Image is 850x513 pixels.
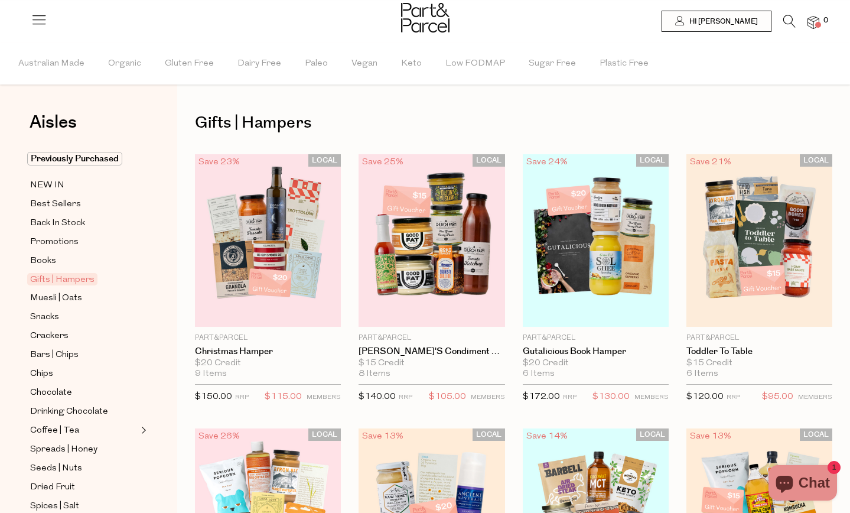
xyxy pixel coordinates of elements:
span: LOCAL [308,154,341,167]
span: 8 Items [359,369,390,379]
small: RRP [399,394,412,401]
div: Save 26% [195,428,243,444]
span: Best Sellers [30,197,81,212]
span: Vegan [351,43,377,85]
a: Snacks [30,310,138,324]
span: Chocolate [30,386,72,400]
span: 9 Items [195,369,227,379]
div: $15 Credit [359,358,504,369]
div: $20 Credit [523,358,669,369]
button: Expand/Collapse Coffee | Tea [138,423,146,437]
span: Promotions [30,235,79,249]
span: Keto [401,43,422,85]
span: Paleo [305,43,328,85]
a: Aisles [30,113,77,143]
small: MEMBERS [634,394,669,401]
span: Sugar Free [529,43,576,85]
a: Best Sellers [30,197,138,212]
span: Previously Purchased [27,152,122,165]
a: Bars | Chips [30,348,138,362]
span: Plastic Free [600,43,649,85]
img: Christmas Hamper [195,154,341,327]
span: LOCAL [473,428,505,441]
p: Part&Parcel [686,333,832,343]
a: [PERSON_NAME]'s Condiment Hamper [359,346,504,357]
div: $15 Credit [686,358,832,369]
span: Seeds | Nuts [30,462,82,476]
span: Dairy Free [237,43,281,85]
span: $95.00 [762,389,793,405]
span: Muesli | Oats [30,291,82,306]
small: MEMBERS [471,394,505,401]
a: Dried Fruit [30,480,138,495]
span: 6 Items [523,369,555,379]
span: 6 Items [686,369,718,379]
span: Hi [PERSON_NAME] [686,17,758,27]
span: $120.00 [686,392,724,401]
a: Hi [PERSON_NAME] [662,11,771,32]
a: Drinking Chocolate [30,404,138,419]
a: Promotions [30,235,138,249]
a: Spreads | Honey [30,442,138,457]
a: Muesli | Oats [30,291,138,306]
span: Crackers [30,329,69,343]
div: Save 25% [359,154,407,170]
div: Save 13% [359,428,407,444]
span: Organic [108,43,141,85]
span: Gifts | Hampers [27,273,97,285]
a: Seeds | Nuts [30,461,138,476]
div: Save 21% [686,154,735,170]
span: $150.00 [195,392,232,401]
a: Gutalicious Book Hamper [523,346,669,357]
img: Toddler To Table [686,154,832,327]
span: $115.00 [265,389,302,405]
span: Books [30,254,56,268]
a: Crackers [30,329,138,343]
p: Part&Parcel [523,333,669,343]
span: Spreads | Honey [30,443,97,457]
span: LOCAL [800,428,832,441]
span: LOCAL [308,428,341,441]
span: NEW IN [30,178,64,193]
small: RRP [727,394,740,401]
a: Chips [30,366,138,381]
span: Aisles [30,109,77,135]
img: Gutalicious Book Hamper [523,154,669,327]
span: LOCAL [636,154,669,167]
img: Part&Parcel [401,3,450,33]
a: Christmas Hamper [195,346,341,357]
div: Save 24% [523,154,571,170]
div: Save 14% [523,428,571,444]
span: $140.00 [359,392,396,401]
span: Coffee | Tea [30,424,79,438]
span: $130.00 [592,389,630,405]
div: Save 23% [195,154,243,170]
span: Dried Fruit [30,480,75,495]
p: Part&Parcel [195,333,341,343]
small: MEMBERS [307,394,341,401]
a: Chocolate [30,385,138,400]
a: 0 [807,16,819,28]
span: Chips [30,367,53,381]
p: Part&Parcel [359,333,504,343]
a: Books [30,254,138,268]
span: $105.00 [429,389,466,405]
a: NEW IN [30,178,138,193]
span: Low FODMAP [445,43,505,85]
a: Back In Stock [30,216,138,230]
span: Back In Stock [30,216,85,230]
a: Gifts | Hampers [30,272,138,287]
a: Toddler To Table [686,346,832,357]
a: Coffee | Tea [30,423,138,438]
span: Gluten Free [165,43,214,85]
span: LOCAL [800,154,832,167]
h1: Gifts | Hampers [195,109,832,137]
inbox-online-store-chat: Shopify online store chat [765,465,841,504]
small: RRP [235,394,249,401]
span: LOCAL [473,154,505,167]
small: MEMBERS [798,394,832,401]
a: Previously Purchased [30,152,138,166]
div: Save 13% [686,428,735,444]
span: Australian Made [18,43,84,85]
span: Snacks [30,310,59,324]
